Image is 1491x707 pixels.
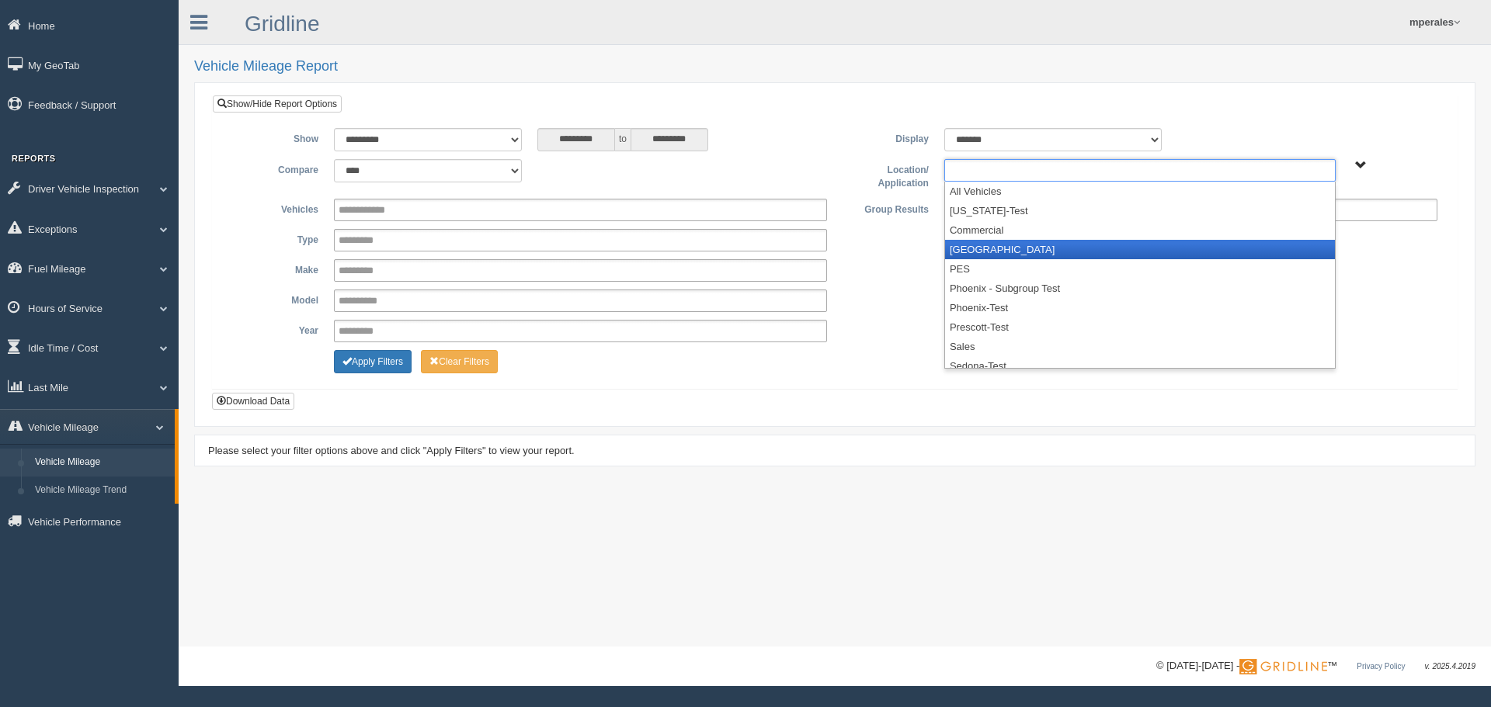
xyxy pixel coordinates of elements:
button: Change Filter Options [421,350,498,373]
li: Prescott-Test [945,317,1335,337]
span: to [615,128,631,151]
label: Compare [224,159,326,178]
button: Change Filter Options [334,350,412,373]
a: Privacy Policy [1357,662,1405,671]
a: Vehicle Mileage [28,449,175,477]
li: [GEOGRAPHIC_DATA] [945,240,1335,259]
span: v. 2025.4.2019 [1425,662,1475,671]
span: Please select your filter options above and click "Apply Filters" to view your report. [208,445,575,456]
h2: Vehicle Mileage Report [194,59,1475,75]
button: Download Data [212,393,294,410]
label: Display [835,128,937,147]
li: Sedona-Test [945,356,1335,376]
label: Group Results [835,199,937,217]
img: Gridline [1239,659,1327,674]
label: Vehicles [224,199,326,217]
a: Gridline [245,12,319,36]
li: Commercial [945,220,1335,240]
li: Sales [945,337,1335,356]
label: Model [224,289,326,308]
a: Show/Hide Report Options [213,95,342,113]
label: Show [224,128,326,147]
a: Vehicle Mileage Trend [28,477,175,504]
li: All Vehicles [945,182,1335,201]
li: [US_STATE]-Test [945,201,1335,220]
div: © [DATE]-[DATE] - ™ [1156,658,1475,674]
li: PES [945,259,1335,279]
label: Year [224,320,326,338]
label: Make [224,259,326,278]
li: Phoenix - Subgroup Test [945,279,1335,298]
label: Location/ Application [835,159,937,191]
li: Phoenix-Test [945,298,1335,317]
label: Type [224,229,326,248]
